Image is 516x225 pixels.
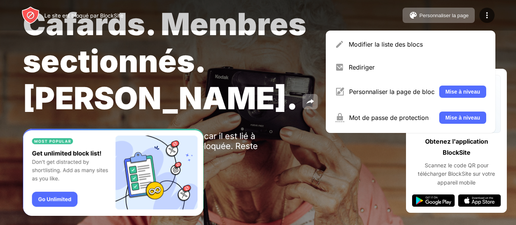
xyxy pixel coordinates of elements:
img: menu-icon.svg [482,11,492,20]
font: Mot de passe de protection [349,114,429,121]
font: Oups ! [DOMAIN_NAME] n'est pas disponible car il est lié à l'adulte qui est une catégorie que vou... [23,131,258,161]
font: Personnaliser la page de bloc [349,88,435,96]
img: pallet.svg [409,11,418,20]
img: menu-redirect.svg [335,63,344,72]
img: menu-customize.svg [335,87,345,96]
img: menu-pencil.svg [335,40,344,49]
font: Cafards. Membres sectionnés. [PERSON_NAME]. [23,5,306,117]
img: header-logo.svg [21,6,40,24]
button: Personnaliser la page [403,8,475,23]
img: share.svg [306,97,315,106]
font: Mise à niveau [445,115,480,121]
img: menu-password.svg [335,113,345,122]
button: Mise à niveau [439,86,486,98]
iframe: Bannière [23,129,204,216]
font: Mise à niveau [445,89,480,95]
font: Modifier la liste des blocs [349,40,423,48]
font: Personnaliser la page [419,13,469,18]
font: Rediriger [349,63,375,71]
font: Le site est bloqué par BlockSite [44,12,123,19]
button: Mise à niveau [439,112,486,124]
